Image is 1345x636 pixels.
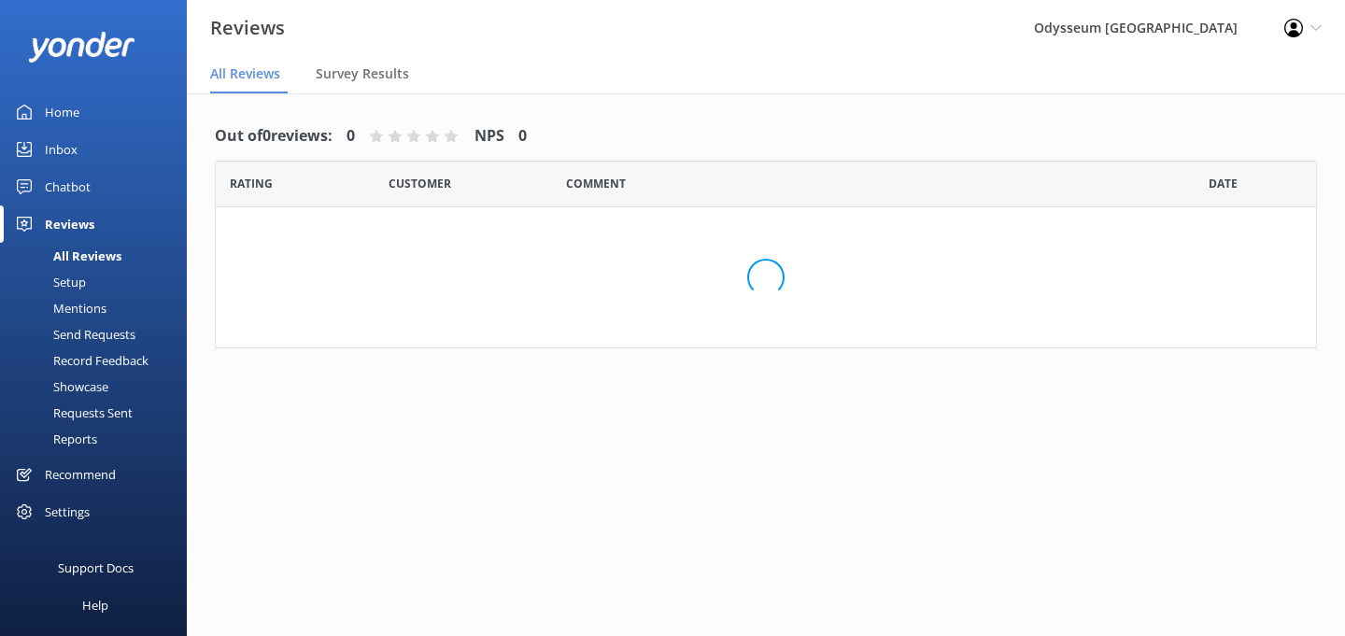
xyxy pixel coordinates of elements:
[389,175,451,192] span: Date
[11,347,187,374] a: Record Feedback
[45,456,116,493] div: Recommend
[11,243,121,269] div: All Reviews
[11,243,187,269] a: All Reviews
[45,205,94,243] div: Reviews
[28,32,135,63] img: yonder-white-logo.png
[1209,175,1238,192] span: Date
[518,124,527,148] h4: 0
[45,93,79,131] div: Home
[11,400,133,426] div: Requests Sent
[11,374,108,400] div: Showcase
[11,426,187,452] a: Reports
[11,347,149,374] div: Record Feedback
[45,168,91,205] div: Chatbot
[210,13,285,43] h3: Reviews
[474,124,504,148] h4: NPS
[11,321,187,347] a: Send Requests
[45,493,90,530] div: Settings
[230,175,273,192] span: Date
[45,131,78,168] div: Inbox
[347,124,355,148] h4: 0
[11,295,187,321] a: Mentions
[210,64,280,83] span: All Reviews
[11,269,187,295] a: Setup
[566,175,626,192] span: Question
[11,295,106,321] div: Mentions
[316,64,409,83] span: Survey Results
[11,269,86,295] div: Setup
[11,374,187,400] a: Showcase
[11,321,135,347] div: Send Requests
[11,426,97,452] div: Reports
[11,400,187,426] a: Requests Sent
[215,124,333,148] h4: Out of 0 reviews:
[58,549,134,587] div: Support Docs
[82,587,108,624] div: Help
